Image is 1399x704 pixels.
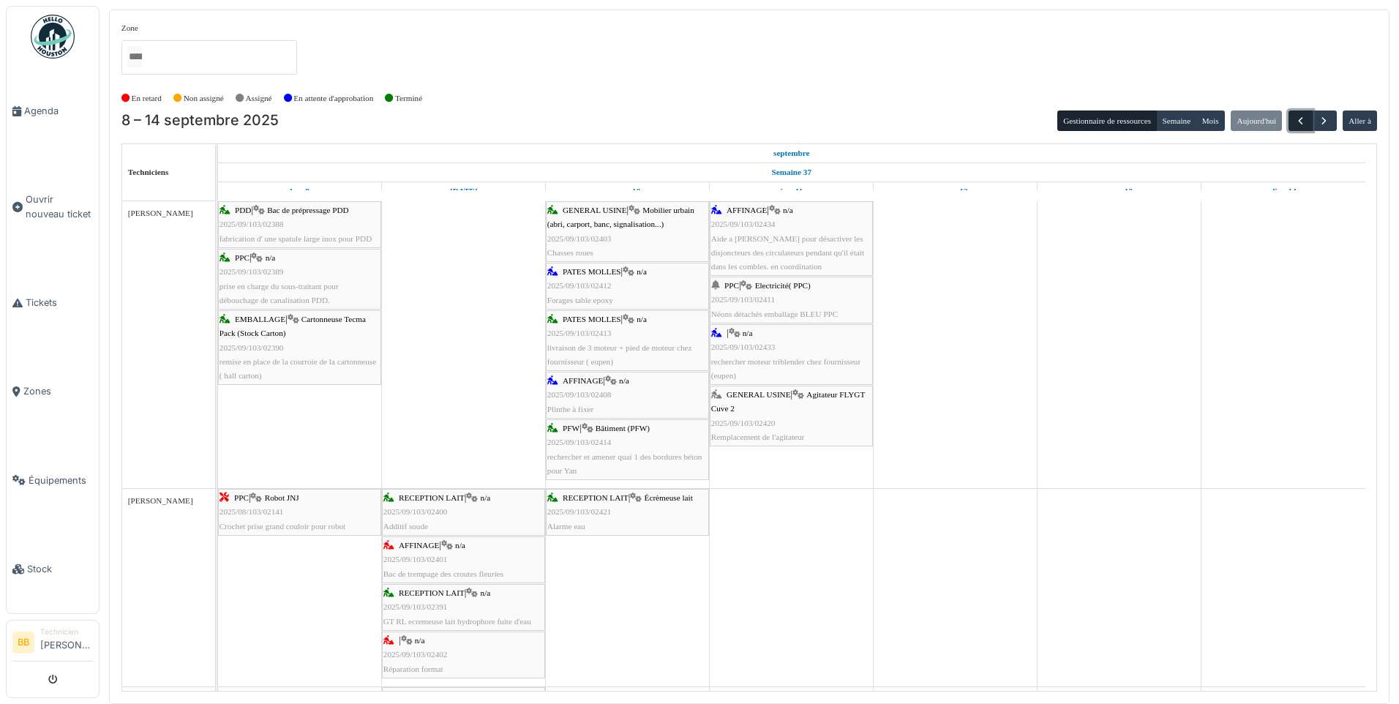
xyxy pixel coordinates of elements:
[220,312,380,383] div: |
[776,182,806,201] a: 11 septembre 2025
[234,493,249,502] span: PPC
[383,664,443,673] span: Réparation format
[939,182,972,201] a: 12 septembre 2025
[727,390,791,399] span: GENERAL USINE
[611,182,644,201] a: 10 septembre 2025
[547,405,593,413] span: Plinthe à fixer
[383,507,448,516] span: 2025/09/103/02400
[383,634,544,676] div: |
[235,253,250,262] span: PPC
[1196,111,1225,131] button: Mois
[266,253,276,262] span: n/a
[415,636,425,645] span: n/a
[711,388,871,444] div: |
[770,144,814,162] a: 8 septembre 2025
[7,347,99,435] a: Zones
[481,493,491,502] span: n/a
[293,92,373,105] label: En attente d'approbation
[121,112,279,130] h2: 8 – 14 septembre 2025
[220,491,380,533] div: |
[1267,182,1299,201] a: 14 septembre 2025
[711,342,776,351] span: 2025/09/103/02433
[711,310,838,318] span: Néons détachés emballage BLEU PPC
[383,555,448,563] span: 2025/09/103/02401
[547,422,708,478] div: |
[645,493,693,502] span: Écrèmeuse lait
[547,452,702,475] span: rechercher et amener quai 1 des bordures béton pour Yan
[246,92,272,105] label: Assigné
[29,473,93,487] span: Équipements
[128,209,193,217] span: [PERSON_NAME]
[563,267,620,276] span: PATES MOLLES
[128,168,169,176] span: Techniciens
[383,617,531,626] span: GT RL ecremeuse lait hydrophore fuite d'eau
[547,374,708,416] div: |
[547,522,585,531] span: Alarme eau
[547,234,612,243] span: 2025/09/103/02403
[7,258,99,347] a: Tickets
[547,491,708,533] div: |
[383,522,428,531] span: Additif soude
[619,376,629,385] span: n/a
[220,234,372,243] span: fabrication d' une spatule large inox pour PDD
[596,424,650,432] span: Bâtiment (PFW)
[7,155,99,258] a: Ouvrir nouveau ticket
[286,182,313,201] a: 8 septembre 2025
[711,357,860,380] span: rechercher moteur triblender chez fournisseur (eupen)
[399,541,439,550] span: AFFINAGE
[711,203,871,274] div: |
[184,92,224,105] label: Non assigné
[1231,111,1282,131] button: Aujourd'hui
[383,650,448,659] span: 2025/09/103/02402
[7,436,99,525] a: Équipements
[547,206,694,228] span: Mobilier urbain (abri, carport, banc, signalisation...)
[220,220,284,228] span: 2025/09/103/02388
[547,507,612,516] span: 2025/09/103/02421
[7,525,99,613] a: Stock
[711,295,775,304] span: 2025/09/103/02411
[547,281,612,290] span: 2025/09/103/02412
[755,281,811,290] span: Electricité( PPC)
[383,491,544,533] div: |
[220,267,284,276] span: 2025/09/103/02389
[1057,111,1157,131] button: Gestionnaire de ressources
[768,163,815,181] a: Semaine 37
[128,496,193,505] span: [PERSON_NAME]
[220,203,380,246] div: |
[12,632,34,654] li: BB
[724,281,739,290] span: PPC
[547,343,692,366] span: livraison de 3 moteur + pied de moteur chez fournisseur ( eupen)
[121,22,138,34] label: Zone
[727,206,767,214] span: AFFINAGE
[395,92,422,105] label: Terminé
[1289,111,1313,132] button: Précédent
[563,376,603,385] span: AFFINAGE
[547,329,612,337] span: 2025/09/103/02413
[547,296,613,304] span: Forages table epoxy
[547,265,708,307] div: |
[399,493,465,502] span: RECEPTION LAIT
[1343,111,1377,131] button: Aller à
[711,220,776,228] span: 2025/09/103/02434
[547,390,612,399] span: 2025/09/103/02408
[547,438,612,446] span: 2025/09/103/02414
[399,588,465,597] span: RECEPTION LAIT
[743,329,753,337] span: n/a
[127,46,142,67] input: Tous
[26,192,93,220] span: Ouvrir nouveau ticket
[12,626,93,662] a: BB Technicien[PERSON_NAME]
[711,279,871,321] div: |
[220,343,284,352] span: 2025/09/103/02390
[27,562,93,576] span: Stock
[547,248,593,257] span: Chasses roues
[783,206,793,214] span: n/a
[265,493,299,502] span: Robot JNJ
[637,267,647,276] span: n/a
[220,251,380,307] div: |
[383,539,544,581] div: |
[267,206,349,214] span: Bac de prépressage PDD
[563,315,620,323] span: PATES MOLLES
[220,507,284,516] span: 2025/08/103/02141
[1103,182,1136,201] a: 13 septembre 2025
[7,67,99,155] a: Agenda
